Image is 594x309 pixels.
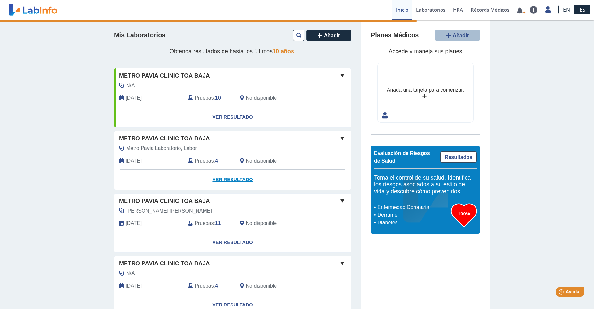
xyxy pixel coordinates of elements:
span: HRA [453,6,463,13]
span: No disponible [246,94,277,102]
span: Metro Pavia Clinic Toa Baja [119,71,210,80]
a: Resultados [440,151,477,163]
span: No disponible [246,282,277,290]
span: N/A [126,270,135,277]
div: : [183,220,235,227]
a: Ver Resultado [114,232,351,253]
h4: Mis Laboratorios [114,31,165,39]
span: Romero Marrero, Keyla [126,207,212,215]
span: 10 años [273,48,294,54]
b: 11 [215,221,221,226]
span: Evaluación de Riesgos de Salud [374,150,430,163]
span: No disponible [246,157,277,165]
span: 2024-03-06 [126,94,142,102]
span: N/A [126,82,135,89]
span: Metro Pavia Clinic Toa Baja [119,259,210,268]
span: No disponible [246,220,277,227]
button: Añadir [435,30,480,41]
span: Añadir [324,33,340,38]
div: Añada una tarjeta para comenzar. [387,86,464,94]
a: Ver Resultado [114,107,351,127]
span: Pruebas [195,94,214,102]
li: Enfermedad Coronaria [376,204,451,211]
span: Metro Pavia Laboratorio, Labor [126,145,197,152]
h4: Planes Médicos [371,31,419,39]
span: 2024-07-24 [126,282,142,290]
div: : [183,94,235,102]
span: Pruebas [195,220,214,227]
li: Diabetes [376,219,451,227]
span: Obtenga resultados de hasta los últimos . [170,48,296,54]
span: Pruebas [195,282,214,290]
iframe: Help widget launcher [537,284,587,302]
button: Añadir [306,30,351,41]
li: Derrame [376,211,451,219]
div: : [183,157,235,165]
a: ES [575,5,590,14]
div: : [183,282,235,290]
span: Pruebas [195,157,214,165]
span: Metro Pavia Clinic Toa Baja [119,197,210,205]
a: EN [558,5,575,14]
span: Accede y maneja sus planes [389,48,462,54]
b: 4 [215,283,218,288]
span: Añadir [453,33,469,38]
h5: Toma el control de su salud. Identifica los riesgos asociados a su estilo de vida y descubre cómo... [374,174,477,195]
b: 4 [215,158,218,163]
span: 2025-01-15 [126,220,142,227]
span: Metro Pavia Clinic Toa Baja [119,134,210,143]
b: 10 [215,95,221,101]
span: 2025-08-12 [126,157,142,165]
h3: 100% [451,210,477,218]
a: Ver Resultado [114,170,351,190]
